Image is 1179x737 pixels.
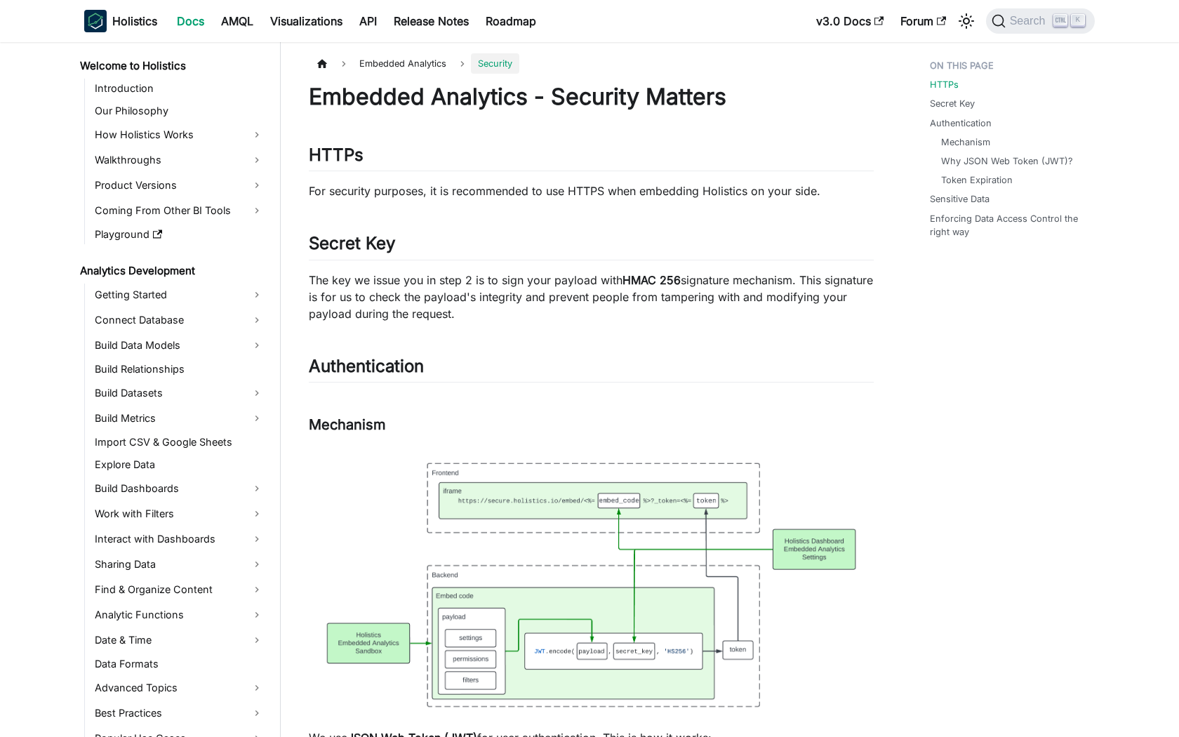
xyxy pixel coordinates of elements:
a: Work with Filters [91,503,268,525]
a: Introduction [91,79,268,98]
a: Explore Data [91,455,268,474]
span: Security [471,53,519,74]
a: HTTPs [930,78,959,91]
a: Roadmap [477,10,545,32]
a: Why JSON Web Token (JWT)? [941,154,1073,168]
a: Product Versions [91,174,268,197]
h1: Embedded Analytics - Security Matters [309,83,874,111]
a: Welcome to Holistics [76,56,268,76]
a: Analytic Functions [91,604,268,626]
a: Visualizations [262,10,351,32]
a: Analytics Development [76,261,268,281]
a: Best Practices [91,702,268,724]
a: Data Formats [91,654,268,674]
a: Build Dashboards [91,477,268,500]
a: Connect Database [91,309,268,331]
p: The key we issue you in step 2 is to sign your payload with signature mechanism. This signature i... [309,272,874,322]
a: Token Expiration [941,173,1013,187]
a: Playground [91,225,268,244]
a: Interact with Dashboards [91,528,268,550]
a: Sharing Data [91,553,268,576]
a: Mechanism [941,135,990,149]
a: Sensitive Data [930,192,990,206]
p: For security purposes, it is recommended to use HTTPS when embedding Holistics on your side. [309,182,874,199]
nav: Docs sidebar [70,42,281,737]
a: Build Data Models [91,334,268,357]
a: Walkthroughs [91,149,268,171]
a: API [351,10,385,32]
img: Holistics [84,10,107,32]
a: Build Metrics [91,407,268,430]
h3: Mechanism [309,416,874,434]
a: Authentication [930,117,992,130]
a: v3.0 Docs [808,10,892,32]
button: Search (Ctrl+K) [986,8,1095,34]
a: Find & Organize Content [91,578,268,601]
a: Build Datasets [91,382,268,404]
h2: Authentication [309,356,874,383]
nav: Breadcrumbs [309,53,874,74]
a: Coming From Other BI Tools [91,199,268,222]
a: Release Notes [385,10,477,32]
h2: Secret Key [309,233,874,260]
a: Import CSV & Google Sheets [91,432,268,452]
b: Holistics [112,13,157,29]
span: Search [1006,15,1054,27]
a: Build Relationships [91,359,268,379]
span: Embedded Analytics [352,53,453,74]
strong: HMAC 256 [622,273,681,287]
a: Enforcing Data Access Control the right way [930,212,1086,239]
a: AMQL [213,10,262,32]
a: Docs [168,10,213,32]
a: Advanced Topics [91,677,268,699]
h2: HTTPs [309,145,874,171]
a: Date & Time [91,629,268,651]
kbd: K [1071,14,1085,27]
a: Home page [309,53,335,74]
a: How Holistics Works [91,124,268,146]
button: Switch between dark and light mode (currently light mode) [955,10,978,32]
a: HolisticsHolistics [84,10,157,32]
a: Forum [892,10,954,32]
a: Getting Started [91,284,268,306]
a: Secret Key [930,97,975,110]
a: Our Philosophy [91,101,268,121]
